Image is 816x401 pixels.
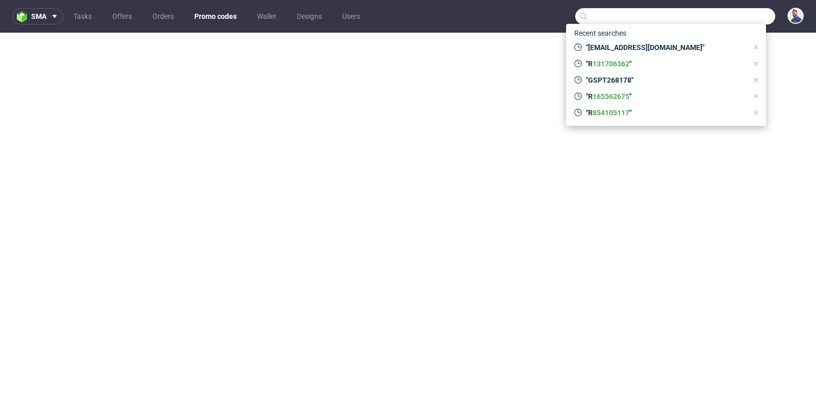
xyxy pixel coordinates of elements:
[336,8,366,24] a: Users
[570,25,630,41] span: Recent searches
[291,8,328,24] a: Designs
[593,60,629,68] a: 131706362
[788,9,803,23] img: Michał Rachański
[106,8,138,24] a: Offers
[582,59,748,69] span: "R "
[582,42,748,53] span: "[EMAIL_ADDRESS][DOMAIN_NAME]"
[17,11,31,22] img: logo
[582,75,748,85] span: "GSPT268178"
[188,8,243,24] a: Promo codes
[67,8,98,24] a: Tasks
[582,108,748,118] span: "R "
[593,92,629,101] a: 165562675
[251,8,283,24] a: Wallet
[582,91,748,102] span: "R "
[31,13,46,20] span: sma
[593,109,629,117] a: 854105117
[146,8,180,24] a: Orders
[12,8,63,24] button: sma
